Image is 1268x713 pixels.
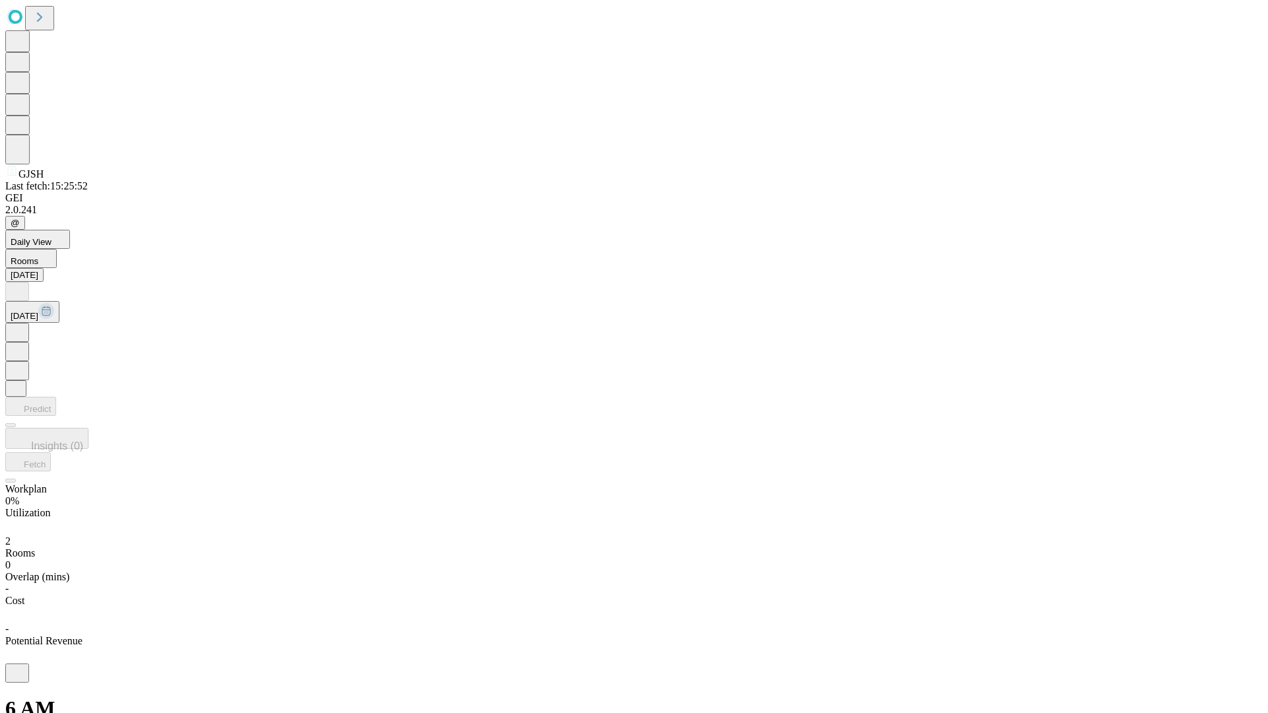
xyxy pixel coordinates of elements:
span: Overlap (mins) [5,571,69,582]
span: 0 [5,559,11,570]
div: GEI [5,192,1263,204]
span: - [5,583,9,594]
span: Cost [5,595,24,606]
span: [DATE] [11,311,38,321]
span: GJSH [18,168,44,180]
span: Insights (0) [31,440,83,452]
span: 0% [5,495,19,506]
span: Potential Revenue [5,635,83,646]
span: @ [11,218,20,228]
button: [DATE] [5,268,44,282]
button: Daily View [5,230,70,249]
div: 2.0.241 [5,204,1263,216]
button: Insights (0) [5,428,88,449]
span: Workplan [5,483,47,494]
span: Rooms [5,547,35,559]
span: Rooms [11,256,38,266]
span: - [5,623,9,634]
button: [DATE] [5,301,59,323]
button: Fetch [5,452,51,471]
span: 2 [5,535,11,547]
button: @ [5,216,25,230]
span: Last fetch: 15:25:52 [5,180,88,191]
span: Daily View [11,237,52,247]
span: Utilization [5,507,50,518]
button: Rooms [5,249,57,268]
button: Predict [5,397,56,416]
